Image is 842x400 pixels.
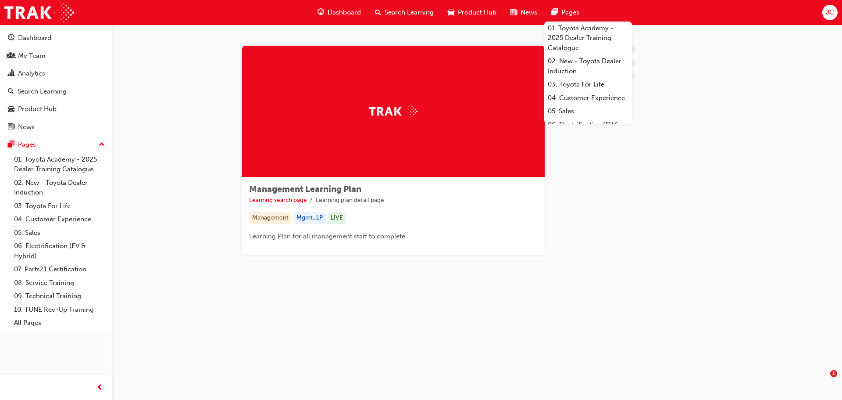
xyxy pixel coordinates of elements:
span: car-icon [448,7,454,18]
span: pages-icon [8,141,14,149]
a: 01. Toyota Academy - 2025 Dealer Training Catalogue [11,153,108,176]
iframe: Intercom live chat [812,370,833,391]
a: 05. Sales [11,226,108,240]
a: 03. Toyota For Life [544,78,632,91]
a: Product Hub [4,101,108,117]
a: My Team [4,48,108,64]
a: 07. Parts21 Certification [11,263,108,276]
a: News [4,119,108,135]
span: guage-icon [8,34,14,42]
span: Search Learning [385,7,434,18]
button: Pages [4,137,108,153]
span: JC [826,7,834,18]
span: chart-icon [8,70,14,78]
span: prev-icon [96,382,103,393]
button: JC [822,5,838,20]
img: Trak [369,105,417,118]
div: Product Hub [18,104,57,114]
a: Search Learning [4,83,108,100]
span: News [521,7,537,18]
span: Management Learning Plan [249,184,361,194]
span: search-icon [375,7,381,18]
a: car-iconProduct Hub [441,4,503,22]
a: 08. Service Training [11,276,108,290]
span: guage-icon [318,7,324,18]
a: 01. Toyota Academy - 2025 Dealer Training Catalogue [544,22,632,55]
a: 05. Sales [544,105,632,118]
div: Pages [18,140,36,150]
a: 04. Customer Experience [544,91,632,105]
div: News [18,122,35,132]
img: Trak [4,3,74,22]
div: Management [249,212,292,224]
span: news-icon [8,123,14,131]
a: All Pages [11,316,108,330]
a: 02. New - Toyota Dealer Induction [544,54,632,78]
a: 02. New - Toyota Dealer Induction [11,176,108,199]
span: news-icon [510,7,517,18]
a: 03. Toyota For Life [11,199,108,213]
span: Dashboard [328,7,361,18]
a: Learning search page [249,196,307,204]
span: Product Hub [458,7,496,18]
div: Search Learning [18,86,67,97]
span: up-icon [99,139,105,151]
span: people-icon [8,52,14,60]
button: DashboardMy TeamAnalyticsSearch LearningProduct HubNews [4,28,108,137]
span: 1 [830,370,837,377]
div: My Team [18,51,46,61]
a: 04. Customer Experience [11,213,108,226]
a: 06. Electrification (EV & Hybrid) [11,239,108,263]
a: 10. TUNE Rev-Up Training [11,303,108,317]
a: guage-iconDashboard [310,4,368,22]
a: news-iconNews [503,4,544,22]
a: pages-iconPages [544,4,586,22]
div: LIVE [328,212,346,224]
div: Analytics [18,68,45,79]
a: 09. Technical Training [11,289,108,303]
span: Learning Plan for all management staff to complete [249,232,405,240]
li: Learning plan detail page [316,195,384,205]
span: car-icon [8,105,14,113]
div: Mgmt_LP [293,212,326,224]
a: Analytics [4,65,108,82]
div: Dashboard [18,33,51,43]
a: Dashboard [4,30,108,46]
span: Pages [561,7,579,18]
span: search-icon [8,88,14,96]
span: pages-icon [551,7,558,18]
a: search-iconSearch Learning [368,4,441,22]
a: 06. Electrification (EV & Hybrid) [544,118,632,141]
